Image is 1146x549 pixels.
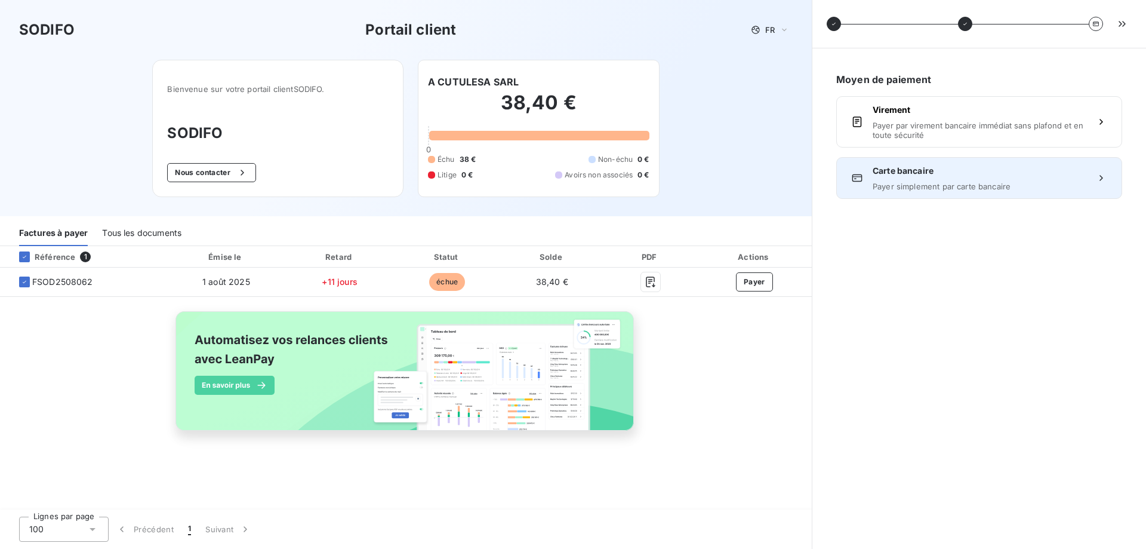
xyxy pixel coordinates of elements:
span: Virement [873,104,1086,116]
span: 38 € [460,154,476,165]
h3: Portail client [365,19,456,41]
span: 0 € [461,170,473,180]
span: Payer simplement par carte bancaire [873,182,1086,191]
span: FSOD2508062 [32,276,93,288]
span: 0 € [637,170,649,180]
span: Litige [438,170,457,180]
div: Tous les documents [102,221,181,246]
button: Payer [736,272,773,292]
span: Payer par virement bancaire immédiat sans plafond et en toute sécurité [873,121,1086,140]
span: Bienvenue sur votre portail client SODIFO . [167,84,389,94]
span: échue [429,273,465,291]
div: Statut [396,251,498,263]
span: Échu [438,154,455,165]
span: Non-échu [598,154,633,165]
h6: Moyen de paiement [836,72,1122,87]
span: 1 [188,523,191,535]
div: Actions [700,251,809,263]
img: banner [165,304,647,451]
div: Retard [288,251,392,263]
div: Référence [10,252,75,262]
span: 1 [80,252,91,262]
div: PDF [606,251,695,263]
h3: SODIFO [167,122,389,144]
span: 100 [29,523,44,535]
h2: 38,40 € [428,91,649,127]
span: 0 € [637,154,649,165]
span: +11 jours [322,277,357,287]
span: Carte bancaire [873,165,1086,177]
span: Avoirs non associés [565,170,633,180]
span: 1 août 2025 [202,277,250,287]
span: 0 [426,145,431,154]
button: Suivant [198,517,258,542]
div: Solde [503,251,601,263]
div: Factures à payer [19,221,88,246]
div: Émise le [170,251,283,263]
span: 38,40 € [536,277,568,287]
button: Précédent [109,517,181,542]
span: FR [765,25,775,35]
button: 1 [181,517,198,542]
h6: A CUTULESA SARL [428,75,519,89]
button: Nous contacter [167,163,255,182]
h3: SODIFO [19,19,75,41]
